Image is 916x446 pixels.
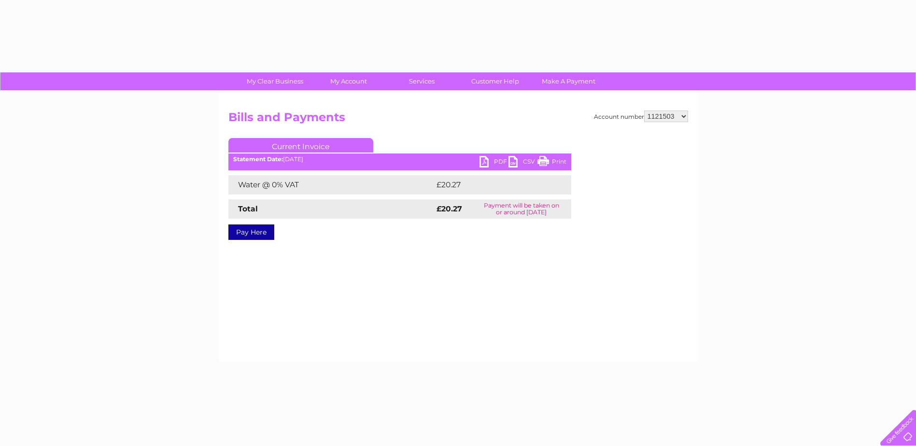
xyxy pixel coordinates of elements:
a: Print [537,156,566,170]
a: Services [382,72,462,90]
a: Customer Help [455,72,535,90]
td: Water @ 0% VAT [228,175,434,195]
a: Pay Here [228,224,274,240]
strong: Total [238,204,258,213]
td: Payment will be taken on or around [DATE] [472,199,571,219]
td: £20.27 [434,175,551,195]
h2: Bills and Payments [228,111,688,129]
div: Account number [594,111,688,122]
b: Statement Date: [233,155,283,163]
a: CSV [508,156,537,170]
strong: £20.27 [437,204,462,213]
a: My Account [309,72,388,90]
a: Current Invoice [228,138,373,153]
div: [DATE] [228,156,571,163]
a: Make A Payment [529,72,608,90]
a: My Clear Business [235,72,315,90]
a: PDF [479,156,508,170]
